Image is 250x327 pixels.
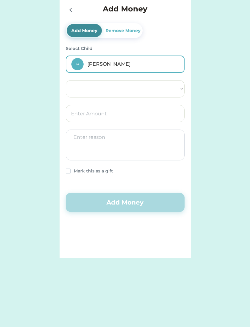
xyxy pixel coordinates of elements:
[70,27,98,34] div: Add Money
[66,105,185,122] input: Enter Amount
[74,168,113,174] div: Mark this as a gift
[66,193,185,212] button: Add Money
[115,168,120,174] img: yH5BAEAAAAALAAAAAABAAEAAAIBRAA7
[66,45,185,52] div: Select Child
[103,3,147,14] h4: Add Money
[104,27,142,34] div: Remove Money
[87,60,179,68] div: [PERSON_NAME]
